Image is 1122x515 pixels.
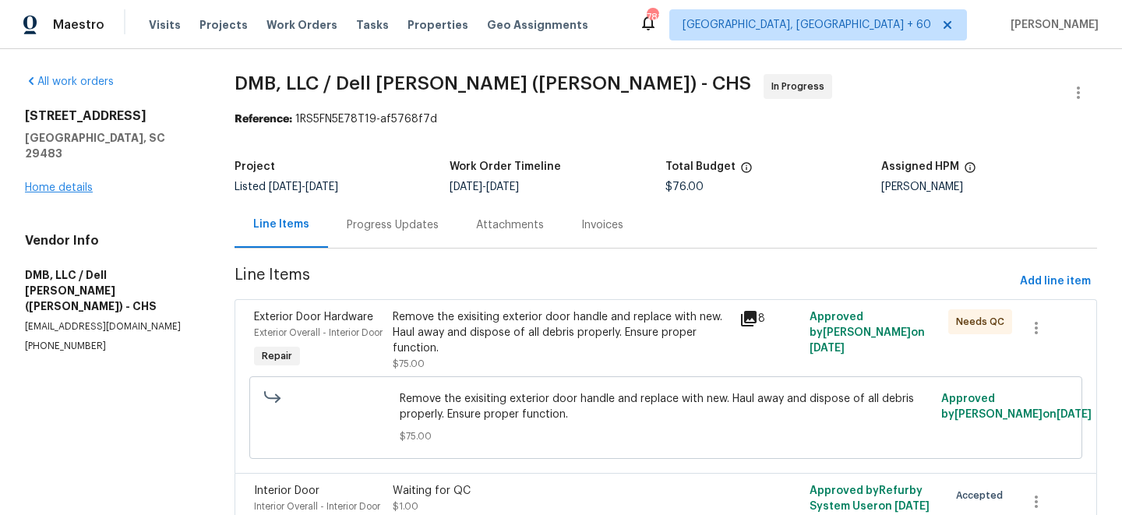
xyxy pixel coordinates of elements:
span: Projects [199,17,248,33]
span: Properties [408,17,468,33]
span: In Progress [771,79,831,94]
span: Accepted [956,488,1009,503]
span: [GEOGRAPHIC_DATA], [GEOGRAPHIC_DATA] + 60 [683,17,931,33]
span: Exterior Door Hardware [254,312,373,323]
span: Approved by [PERSON_NAME] on [941,393,1092,420]
h5: Assigned HPM [881,161,959,172]
span: Line Items [235,267,1014,296]
h5: Total Budget [665,161,736,172]
span: [DATE] [894,501,930,512]
span: Interior Door [254,485,319,496]
span: [DATE] [486,182,519,192]
span: Needs QC [956,314,1011,330]
span: - [269,182,338,192]
b: Reference: [235,114,292,125]
span: Remove the exisiting exterior door handle and replace with new. Haul away and dispose of all debr... [400,391,933,422]
h4: Vendor Info [25,233,197,249]
span: [DATE] [269,182,302,192]
a: Home details [25,182,93,193]
span: Visits [149,17,181,33]
div: [PERSON_NAME] [881,182,1097,192]
span: Interior Overall - Interior Door [254,502,380,511]
span: $75.00 [400,429,933,444]
h2: [STREET_ADDRESS] [25,108,197,124]
div: 781 [647,9,658,25]
h5: [GEOGRAPHIC_DATA], SC 29483 [25,130,197,161]
span: [DATE] [450,182,482,192]
div: Invoices [581,217,623,233]
div: Progress Updates [347,217,439,233]
span: $76.00 [665,182,704,192]
button: Add line item [1014,267,1097,296]
a: All work orders [25,76,114,87]
div: Waiting for QC [393,483,731,499]
span: Maestro [53,17,104,33]
span: Approved by [PERSON_NAME] on [810,312,925,354]
div: Remove the exisiting exterior door handle and replace with new. Haul away and dispose of all debr... [393,309,731,356]
span: [PERSON_NAME] [1004,17,1099,33]
h5: DMB, LLC / Dell [PERSON_NAME] ([PERSON_NAME]) - CHS [25,267,197,314]
div: 1RS5FN5E78T19-af5768f7d [235,111,1097,127]
div: Line Items [253,217,309,232]
span: Approved by Refurby System User on [810,485,930,512]
span: The total cost of line items that have been proposed by Opendoor. This sum includes line items th... [740,161,753,182]
h5: Project [235,161,275,172]
p: [PHONE_NUMBER] [25,340,197,353]
span: Listed [235,182,338,192]
span: Work Orders [266,17,337,33]
span: Add line item [1020,272,1091,291]
span: Tasks [356,19,389,30]
div: 8 [739,309,799,328]
p: [EMAIL_ADDRESS][DOMAIN_NAME] [25,320,197,333]
span: $1.00 [393,502,418,511]
div: Attachments [476,217,544,233]
span: Geo Assignments [487,17,588,33]
span: - [450,182,519,192]
span: Exterior Overall - Interior Door [254,328,383,337]
span: [DATE] [1057,409,1092,420]
span: [DATE] [810,343,845,354]
span: DMB, LLC / Dell [PERSON_NAME] ([PERSON_NAME]) - CHS [235,74,751,93]
h5: Work Order Timeline [450,161,561,172]
span: $75.00 [393,359,425,369]
span: [DATE] [305,182,338,192]
span: The hpm assigned to this work order. [964,161,976,182]
span: Repair [256,348,298,364]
